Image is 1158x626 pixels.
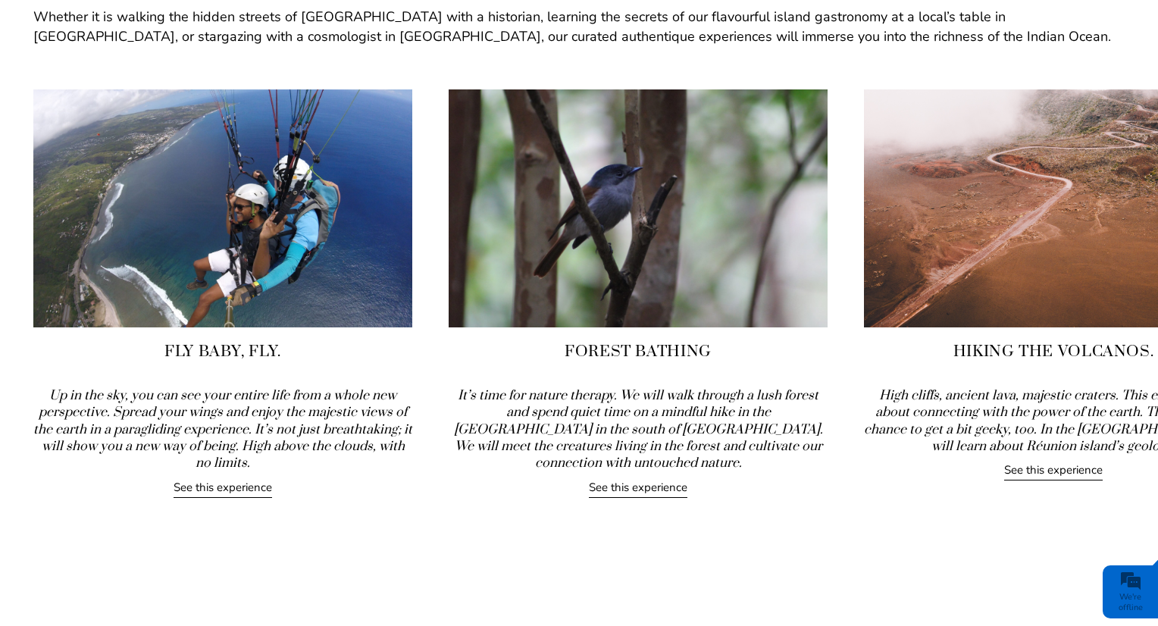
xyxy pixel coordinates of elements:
[33,387,412,472] i: Up in the sky, you can see your entire life from a whole new perspective. Spread your wings and e...
[33,8,1125,45] p: Whether it is walking the hidden streets of [GEOGRAPHIC_DATA] with a historian, learning the secr...
[20,185,277,218] input: Enter your email address
[20,230,277,454] textarea: Type your message and click 'Submit'
[1004,462,1103,480] a: See this experience
[102,80,277,99] div: Leave a message
[174,480,272,498] a: See this experience
[1106,592,1154,613] div: We're offline
[222,467,275,487] em: Submit
[589,480,687,498] a: See this experience
[33,341,412,363] h4: Fly baby, fly.
[249,8,285,44] div: Minimize live chat window
[449,341,828,363] h4: Forest Bathing
[17,78,39,101] div: Navigation go back
[20,140,277,174] input: Enter your last name
[454,387,823,472] i: It’s time for nature therapy. We will walk through a lush forest and spend quiet time on a mindfu...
